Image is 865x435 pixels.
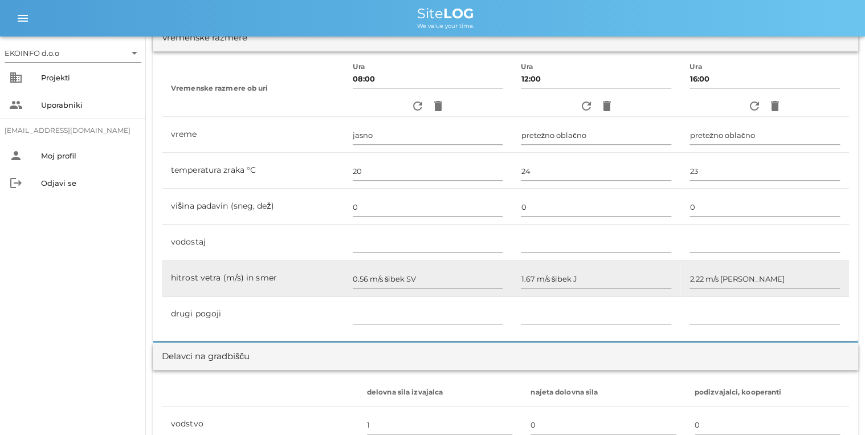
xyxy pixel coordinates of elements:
[41,151,137,160] div: Moj profil
[41,73,137,82] div: Projekti
[703,312,865,435] iframe: Chat Widget
[579,99,593,113] i: refresh
[9,176,23,190] i: logout
[128,46,141,60] i: arrow_drop_down
[41,100,137,109] div: Uporabniki
[5,48,59,58] div: EKOINFO d.o.o
[162,189,344,225] td: višina padavin (sneg, dež)
[162,225,344,261] td: vodostaj
[703,312,865,435] div: Pripomoček za klepet
[9,149,23,162] i: person
[431,99,445,113] i: delete
[599,99,613,113] i: delete
[689,63,702,71] label: Ura
[353,63,365,71] label: Ura
[443,5,474,22] b: LOG
[162,31,247,44] div: Vremenske razmere
[162,60,344,117] th: Vremenske razmere ob uri
[162,153,344,189] td: temperatura zraka °C
[162,261,344,296] td: hitrost vetra (m/s) in smer
[367,416,512,434] input: 0
[531,416,676,434] input: 0
[162,350,250,363] div: Delavci na gradbišču
[9,71,23,84] i: business
[358,379,521,406] th: delovna sila izvajalca
[521,379,685,406] th: najeta dolovna sila
[417,5,474,22] span: Site
[41,178,137,188] div: Odjavi se
[417,22,474,30] span: We value your time.
[9,98,23,112] i: people
[16,11,30,25] i: menu
[5,44,141,62] div: EKOINFO d.o.o
[748,99,761,113] i: refresh
[768,99,782,113] i: delete
[162,296,344,332] td: drugi pogoji
[162,117,344,153] td: vreme
[411,99,425,113] i: refresh
[521,63,533,71] label: Ura
[695,416,840,434] input: 0
[686,379,849,406] th: podizvajalci, kooperanti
